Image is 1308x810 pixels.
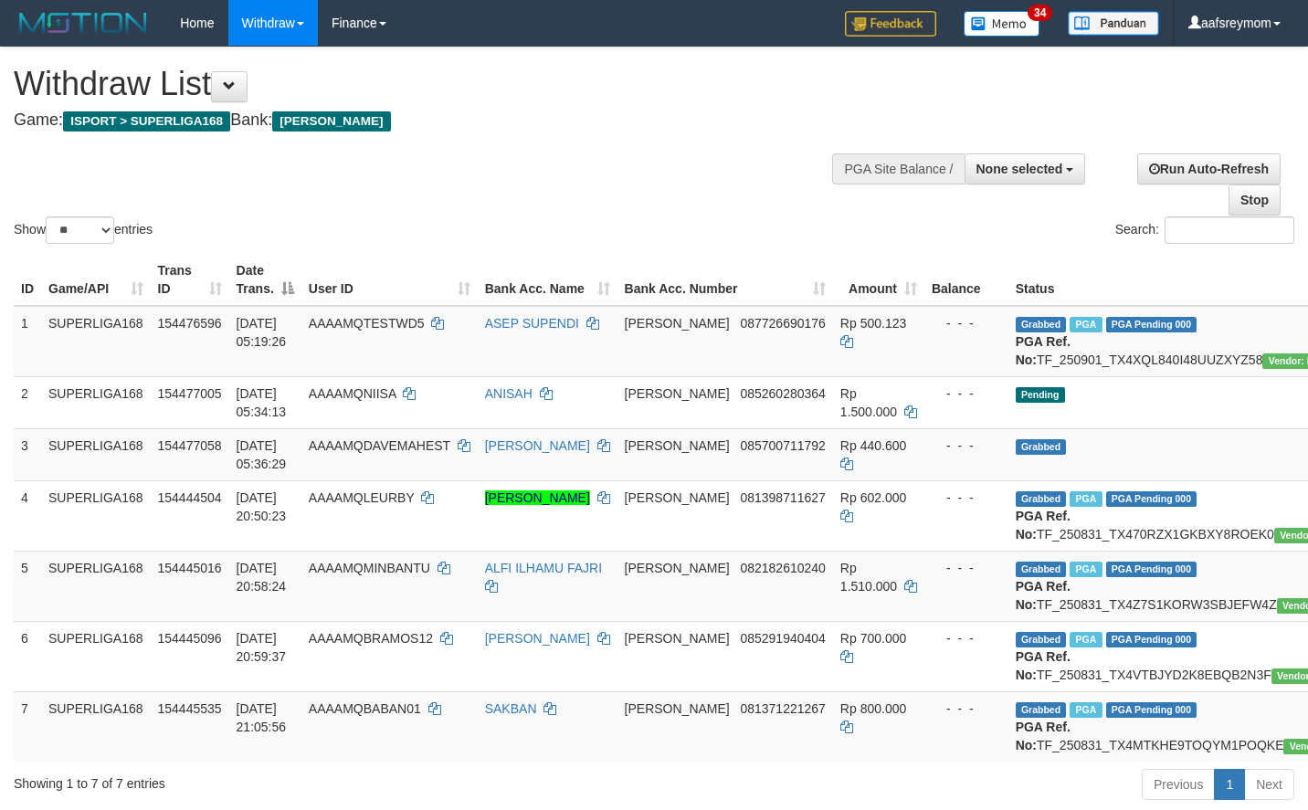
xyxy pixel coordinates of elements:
td: 5 [14,551,41,621]
img: MOTION_logo.png [14,9,153,37]
a: [PERSON_NAME] [485,490,590,505]
th: Game/API: activate to sort column ascending [41,254,151,306]
span: [DATE] 21:05:56 [237,701,287,734]
span: [PERSON_NAME] [625,386,730,401]
span: 154477005 [158,386,222,401]
span: 154444504 [158,490,222,505]
th: User ID: activate to sort column ascending [301,254,478,306]
img: panduan.png [1068,11,1159,36]
span: 154445535 [158,701,222,716]
div: - - - [932,489,1001,507]
span: PGA Pending [1106,562,1197,577]
span: Rp 602.000 [840,490,906,505]
div: - - - [932,384,1001,403]
a: ALFI ILHAMU FAJRI [485,561,602,575]
span: Rp 440.600 [840,438,906,453]
img: Button%20Memo.svg [964,11,1040,37]
th: ID [14,254,41,306]
a: [PERSON_NAME] [485,631,590,646]
td: SUPERLIGA168 [41,621,151,691]
th: Bank Acc. Number: activate to sort column ascending [617,254,833,306]
span: Grabbed [1016,702,1067,718]
span: PGA Pending [1106,317,1197,332]
div: - - - [932,629,1001,647]
th: Amount: activate to sort column ascending [833,254,924,306]
b: PGA Ref. No: [1016,509,1071,542]
span: Grabbed [1016,562,1067,577]
span: Marked by aafheankoy [1070,632,1102,647]
span: [DATE] 05:36:29 [237,438,287,471]
div: Showing 1 to 7 of 7 entries [14,767,532,793]
span: [PERSON_NAME] [625,631,730,646]
span: Grabbed [1016,632,1067,647]
div: - - - [932,437,1001,455]
b: PGA Ref. No: [1016,649,1071,682]
span: 154476596 [158,316,222,331]
span: Grabbed [1016,317,1067,332]
td: 3 [14,428,41,480]
img: Feedback.jpg [845,11,936,37]
span: PGA Pending [1106,632,1197,647]
th: Bank Acc. Name: activate to sort column ascending [478,254,617,306]
span: AAAAMQLEURBY [309,490,415,505]
span: Pending [1016,387,1065,403]
th: Trans ID: activate to sort column ascending [151,254,229,306]
span: AAAAMQBRAMOS12 [309,631,433,646]
span: [PERSON_NAME] [625,438,730,453]
td: SUPERLIGA168 [41,306,151,377]
span: [PERSON_NAME] [625,701,730,716]
a: Previous [1142,769,1215,800]
span: Rp 500.123 [840,316,906,331]
td: SUPERLIGA168 [41,376,151,428]
span: AAAAMQBABAN01 [309,701,421,716]
span: PGA Pending [1106,491,1197,507]
h1: Withdraw List [14,66,854,102]
span: Copy 087726690176 to clipboard [740,316,825,331]
td: SUPERLIGA168 [41,691,151,762]
span: 154477058 [158,438,222,453]
input: Search: [1165,216,1294,244]
div: - - - [932,700,1001,718]
span: [DATE] 05:19:26 [237,316,287,349]
span: Copy 085260280364 to clipboard [740,386,825,401]
label: Search: [1115,216,1294,244]
span: Copy 082182610240 to clipboard [740,561,825,575]
span: 34 [1028,5,1052,21]
td: SUPERLIGA168 [41,428,151,480]
span: Copy 081398711627 to clipboard [740,490,825,505]
span: [DATE] 05:34:13 [237,386,287,419]
td: SUPERLIGA168 [41,551,151,621]
div: PGA Site Balance / [832,153,964,184]
span: Rp 1.500.000 [840,386,897,419]
span: Marked by aafmaleo [1070,317,1102,332]
span: None selected [976,162,1063,176]
th: Date Trans.: activate to sort column descending [229,254,301,306]
button: None selected [965,153,1086,184]
td: SUPERLIGA168 [41,480,151,551]
td: 1 [14,306,41,377]
span: Marked by aafounsreynich [1070,491,1102,507]
a: Stop [1229,184,1281,216]
span: [DATE] 20:50:23 [237,490,287,523]
label: Show entries [14,216,153,244]
span: Copy 081371221267 to clipboard [740,701,825,716]
span: Copy 085291940404 to clipboard [740,631,825,646]
span: AAAAMQDAVEMAHEST [309,438,450,453]
span: Rp 700.000 [840,631,906,646]
b: PGA Ref. No: [1016,579,1071,612]
span: Rp 800.000 [840,701,906,716]
span: 154445016 [158,561,222,575]
span: AAAAMQMINBANTU [309,561,430,575]
span: [PERSON_NAME] [272,111,390,131]
span: AAAAMQTESTWD5 [309,316,425,331]
span: Grabbed [1016,439,1067,455]
span: PGA Pending [1106,702,1197,718]
span: Grabbed [1016,491,1067,507]
span: [PERSON_NAME] [625,490,730,505]
select: Showentries [46,216,114,244]
span: Copy 085700711792 to clipboard [740,438,825,453]
span: 154445096 [158,631,222,646]
span: [PERSON_NAME] [625,561,730,575]
span: ISPORT > SUPERLIGA168 [63,111,230,131]
div: - - - [932,314,1001,332]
